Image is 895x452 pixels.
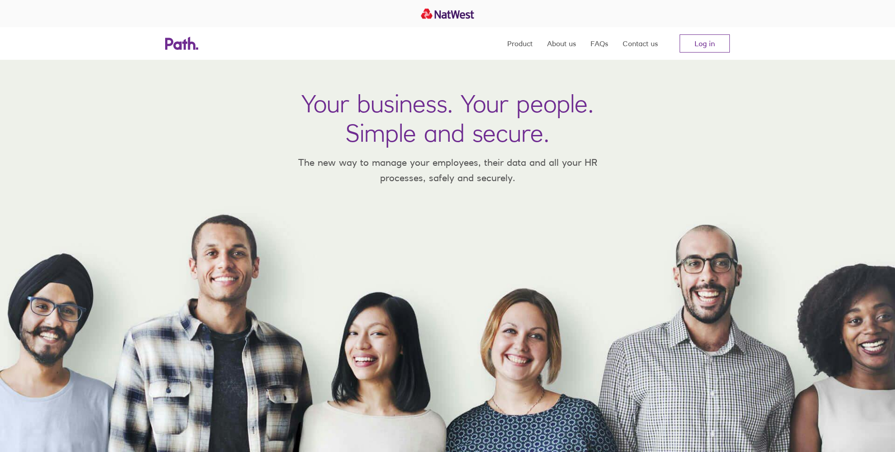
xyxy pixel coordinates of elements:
a: FAQs [590,27,608,60]
a: Contact us [623,27,658,60]
a: Product [507,27,533,60]
a: Log in [680,34,730,53]
a: About us [547,27,576,60]
p: The new way to manage your employees, their data and all your HR processes, safely and securely. [285,155,610,185]
h1: Your business. Your people. Simple and secure. [301,89,594,148]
